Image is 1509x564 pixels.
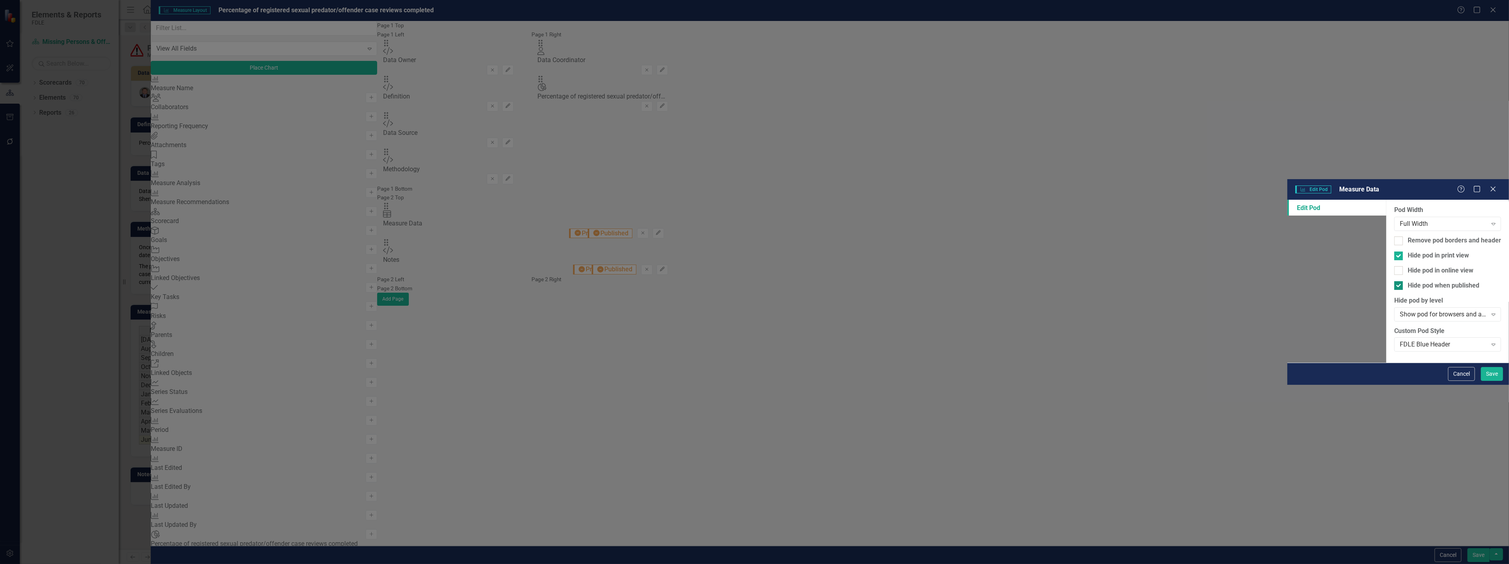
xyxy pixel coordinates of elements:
[1408,251,1469,260] div: Hide pod in print view
[1400,340,1487,349] div: FDLE Blue Header
[1408,266,1473,275] div: Hide pod in online view
[1339,185,1379,193] span: Measure Data
[1408,236,1501,245] div: Remove pod borders and header
[1481,367,1503,381] button: Save
[1448,367,1475,381] button: Cancel
[1400,220,1487,229] div: Full Width
[1394,296,1501,305] label: Hide pod by level
[1287,200,1386,216] a: Edit Pod
[1400,310,1487,319] div: Show pod for browsers and above
[1394,206,1501,215] label: Pod Width
[1408,281,1479,290] div: Hide pod when published
[1394,327,1501,336] label: Custom Pod Style
[1295,185,1331,193] span: Edit Pod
